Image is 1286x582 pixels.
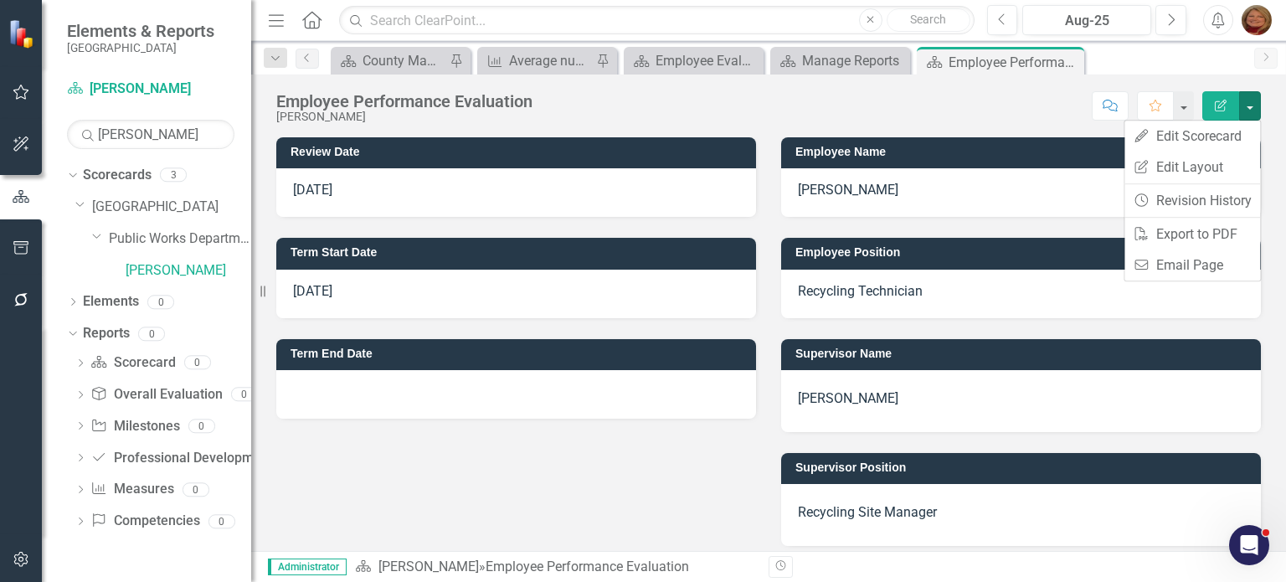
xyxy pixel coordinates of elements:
[339,6,974,35] input: Search ClearPoint...
[1124,121,1260,152] a: Edit Scorecard
[83,292,139,312] a: Elements
[276,92,532,111] div: Employee Performance Evaluation
[795,461,1253,474] h3: Supervisor Position
[291,348,748,360] h3: Term End Date
[109,229,251,249] a: Public Works Department
[887,8,970,32] button: Search
[795,246,1253,259] h3: Employee Position
[184,356,211,370] div: 0
[183,482,209,497] div: 0
[90,417,179,436] a: Milestones
[949,52,1080,73] div: Employee Performance Evaluation
[355,558,756,577] div: »
[160,168,187,183] div: 3
[138,327,165,341] div: 0
[231,388,258,402] div: 0
[208,514,235,528] div: 0
[628,50,759,71] a: Employee Evaluation Navigation
[126,261,251,281] a: [PERSON_NAME]
[90,449,272,468] a: Professional Development
[67,80,234,99] a: [PERSON_NAME]
[1242,5,1272,35] img: Katherine Haase
[798,282,1244,301] p: Recycling Technician
[486,559,689,574] div: Employee Performance Evaluation
[291,246,748,259] h3: Term Start Date
[90,512,199,531] a: Competencies
[92,198,251,217] a: [GEOGRAPHIC_DATA]
[293,282,739,301] p: [DATE]
[83,166,152,185] a: Scorecards
[798,181,1244,200] p: [PERSON_NAME]
[268,559,347,575] span: Administrator
[1028,11,1145,31] div: Aug-25
[276,111,532,123] div: [PERSON_NAME]
[1124,219,1260,250] a: Export to PDF
[798,386,1244,412] p: [PERSON_NAME]
[1124,185,1260,216] a: Revision History
[910,13,946,26] span: Search
[774,50,906,71] a: Manage Reports
[481,50,592,71] a: Average number of days for BOCC minutes to be approved by the BOCC and made available to the public.
[90,385,222,404] a: Overall Evaluation
[335,50,445,71] a: County Manager's Office
[363,50,445,71] div: County Manager's Office
[67,41,214,54] small: [GEOGRAPHIC_DATA]
[798,500,1244,526] p: Recycling Site Manager
[83,324,130,343] a: Reports
[67,21,214,41] span: Elements & Reports
[1229,525,1269,565] iframe: Intercom live chat
[1124,152,1260,183] a: Edit Layout
[147,295,174,309] div: 0
[795,348,1253,360] h3: Supervisor Name
[67,120,234,149] input: Search Below...
[293,181,739,200] p: [DATE]
[291,146,748,158] h3: Review Date
[90,353,175,373] a: Scorecard
[188,419,215,433] div: 0
[656,50,759,71] div: Employee Evaluation Navigation
[802,50,906,71] div: Manage Reports
[509,50,592,71] div: Average number of days for BOCC minutes to be approved by the BOCC and made available to the public.
[378,559,479,574] a: [PERSON_NAME]
[1022,5,1151,35] button: Aug-25
[8,19,38,49] img: ClearPoint Strategy
[90,480,173,499] a: Measures
[795,146,1253,158] h3: Employee Name
[1124,250,1260,281] a: Email Page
